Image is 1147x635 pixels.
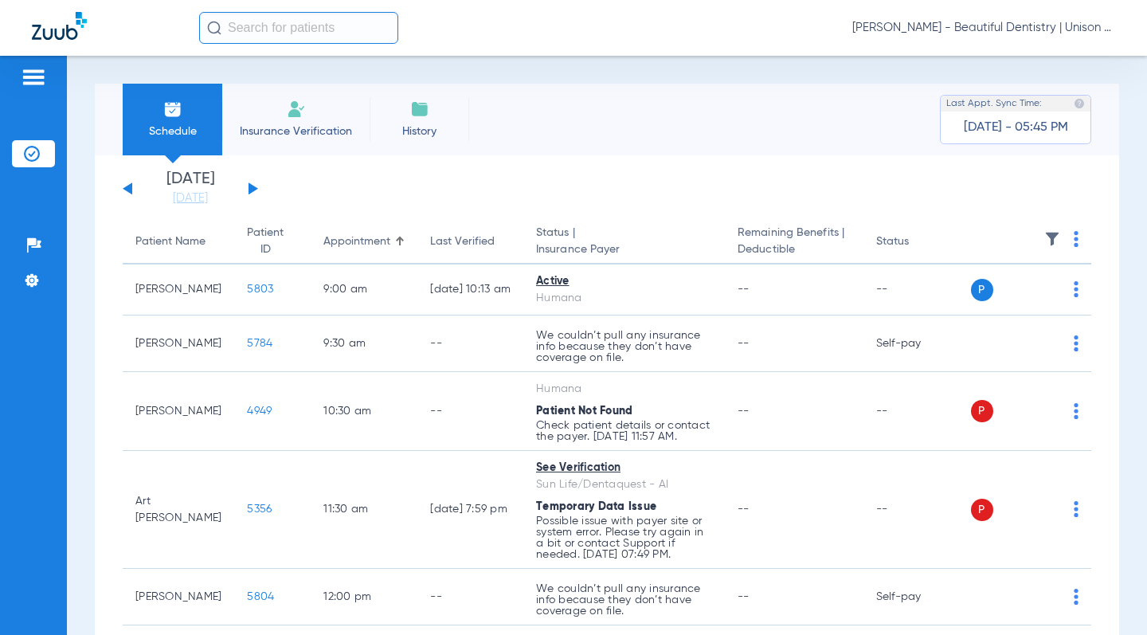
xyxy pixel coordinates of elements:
[143,190,238,206] a: [DATE]
[247,225,284,258] div: Patient ID
[536,501,656,512] span: Temporary Data Issue
[247,591,274,602] span: 5804
[971,499,993,521] span: P
[738,406,750,417] span: --
[1074,335,1078,351] img: group-dot-blue.svg
[738,284,750,295] span: --
[207,21,221,35] img: Search Icon
[123,451,234,569] td: Art [PERSON_NAME]
[523,220,725,265] th: Status |
[971,279,993,301] span: P
[1067,559,1147,635] iframe: Chat Widget
[536,583,712,617] p: We couldn’t pull any insurance info because they don’t have coverage on file.
[135,233,221,250] div: Patient Name
[247,406,272,417] span: 4949
[1074,403,1078,419] img: group-dot-blue.svg
[852,20,1115,36] span: [PERSON_NAME] - Beautiful Dentistry | Unison Dental Group
[123,372,234,451] td: [PERSON_NAME]
[123,265,234,316] td: [PERSON_NAME]
[311,372,417,451] td: 10:30 AM
[323,233,405,250] div: Appointment
[247,284,273,295] span: 5803
[1074,281,1078,297] img: group-dot-blue.svg
[311,569,417,625] td: 12:00 PM
[123,316,234,372] td: [PERSON_NAME]
[863,220,971,265] th: Status
[417,316,523,372] td: --
[971,400,993,422] span: P
[287,100,306,119] img: Manual Insurance Verification
[536,381,712,398] div: Humana
[323,233,390,250] div: Appointment
[738,591,750,602] span: --
[311,451,417,569] td: 11:30 AM
[234,123,358,139] span: Insurance Verification
[738,504,750,515] span: --
[863,316,971,372] td: Self-pay
[417,451,523,569] td: [DATE] 7:59 PM
[199,12,398,44] input: Search for patients
[863,451,971,569] td: --
[247,338,272,349] span: 5784
[1074,501,1078,517] img: group-dot-blue.svg
[1074,98,1085,109] img: last sync help info
[430,233,495,250] div: Last Verified
[536,330,712,363] p: We couldn’t pull any insurance info because they don’t have coverage on file.
[135,123,210,139] span: Schedule
[863,569,971,625] td: Self-pay
[964,120,1068,135] span: [DATE] - 05:45 PM
[738,241,850,258] span: Deductible
[863,265,971,316] td: --
[536,241,712,258] span: Insurance Payer
[311,265,417,316] td: 9:00 AM
[738,338,750,349] span: --
[536,406,632,417] span: Patient Not Found
[1044,231,1060,247] img: filter.svg
[410,100,429,119] img: History
[417,569,523,625] td: --
[536,460,712,476] div: See Verification
[430,233,511,250] div: Last Verified
[725,220,863,265] th: Remaining Benefits |
[135,233,206,250] div: Patient Name
[536,273,712,290] div: Active
[946,96,1042,112] span: Last Appt. Sync Time:
[417,265,523,316] td: [DATE] 10:13 AM
[863,372,971,451] td: --
[32,12,87,40] img: Zuub Logo
[382,123,457,139] span: History
[536,290,712,307] div: Humana
[247,504,272,515] span: 5356
[247,225,298,258] div: Patient ID
[1074,231,1078,247] img: group-dot-blue.svg
[123,569,234,625] td: [PERSON_NAME]
[21,68,46,87] img: hamburger-icon
[536,420,712,442] p: Check patient details or contact the payer. [DATE] 11:57 AM.
[163,100,182,119] img: Schedule
[417,372,523,451] td: --
[536,476,712,493] div: Sun Life/Dentaquest - AI
[143,171,238,206] li: [DATE]
[311,316,417,372] td: 9:30 AM
[536,515,712,560] p: Possible issue with payer site or system error. Please try again in a bit or contact Support if n...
